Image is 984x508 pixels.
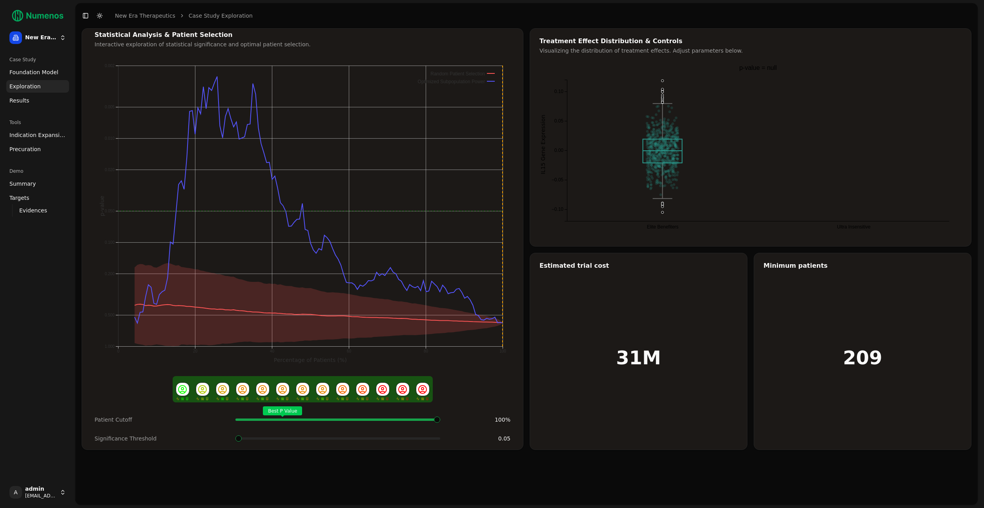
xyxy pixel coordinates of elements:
[6,53,69,66] div: Case Study
[6,80,69,93] a: Exploration
[105,313,115,317] text: 0.500
[274,357,347,363] text: Percentage of Patients (%)
[6,66,69,79] a: Foundation Model
[499,349,506,353] text: 100
[95,416,229,424] div: Patient Cutoff
[347,349,352,353] text: 60
[115,12,253,20] nav: breadcrumb
[9,486,22,499] span: A
[540,115,546,174] text: IL15 Gene Expression
[105,344,115,349] text: 1.000
[115,12,175,20] a: New Era Therapeutics
[6,483,69,502] button: Aadmin[EMAIL_ADDRESS]
[105,136,115,141] text: 0.010
[9,180,36,188] span: Summary
[9,194,29,202] span: Targets
[739,64,777,71] text: p-value = null
[263,406,302,415] span: Best P Value
[9,82,41,90] span: Exploration
[430,71,485,77] text: Random Patient Selection
[189,12,253,20] a: Case Study Exploration
[647,224,679,230] text: Elite Benefiters
[99,196,105,216] text: p-value
[9,145,41,153] span: Precuration
[9,97,29,104] span: Results
[552,177,564,183] text: −0.05
[554,148,564,153] text: 0.00
[539,38,962,44] div: Treatment Effect Distribution & Controls
[554,89,564,94] text: 0.10
[418,79,485,84] text: Optimized Subpopulation Power
[25,34,56,41] span: New Era Therapeutics
[446,435,510,442] div: 0.05
[25,486,56,493] span: admin
[6,116,69,129] div: Tools
[105,64,115,68] text: 0.002
[552,206,564,212] text: −0.10
[105,272,115,276] text: 0.200
[19,206,47,214] span: Evidences
[9,131,66,139] span: Indication Expansion
[539,47,962,55] div: Visualizing the distribution of treatment effects. Adjust parameters below.
[6,94,69,107] a: Results
[16,205,60,216] a: Evidences
[95,40,510,48] div: Interactive exploration of statistical significance and optimal patient selection.
[554,118,564,124] text: 0.05
[6,129,69,141] a: Indication Expansion
[105,240,115,245] text: 0.100
[6,192,69,204] a: Targets
[95,435,229,442] div: Significance Threshold
[117,349,120,353] text: 0
[9,68,58,76] span: Foundation Model
[446,416,510,424] div: 100 %
[105,105,115,109] text: 0.005
[270,349,275,353] text: 40
[843,348,882,367] h1: 209
[25,493,56,499] span: [EMAIL_ADDRESS]
[837,224,871,230] text: Ultra Insensitive
[424,349,428,353] text: 80
[616,348,661,367] h1: 31M
[193,349,198,353] text: 20
[6,165,69,177] div: Demo
[6,177,69,190] a: Summary
[95,32,510,38] div: Statistical Analysis & Patient Selection
[105,168,115,172] text: 0.020
[6,143,69,155] a: Precuration
[6,6,69,25] img: Numenos
[6,28,69,47] button: New Era Therapeutics
[105,209,115,213] text: 0.050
